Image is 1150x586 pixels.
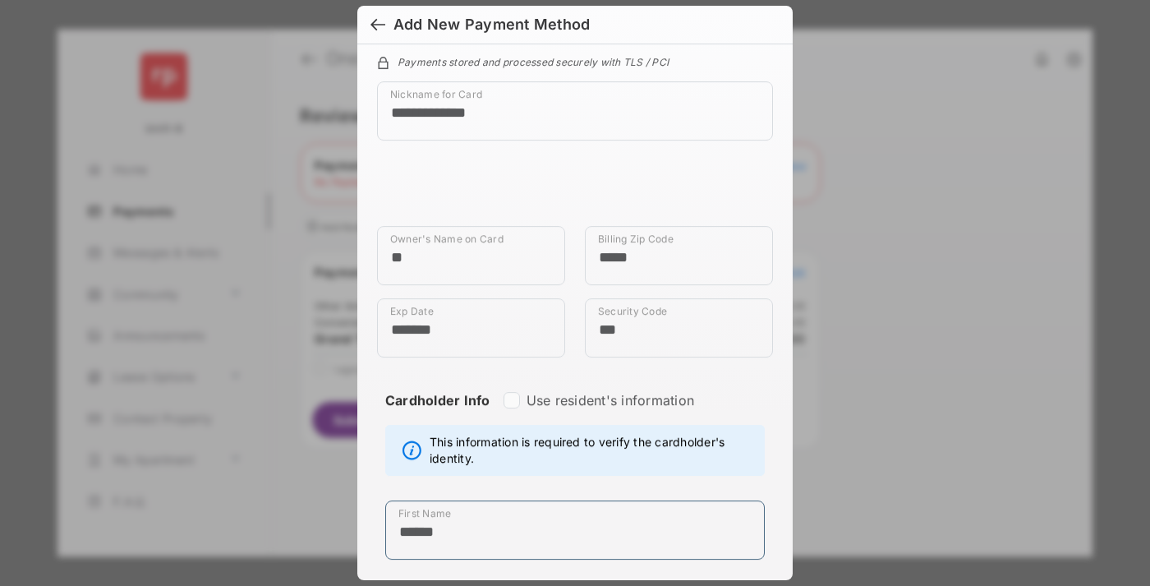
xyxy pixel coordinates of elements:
[385,392,490,438] strong: Cardholder Info
[377,53,773,68] div: Payments stored and processed securely with TLS / PCI
[430,434,756,467] span: This information is required to verify the cardholder's identity.
[527,392,694,408] label: Use resident's information
[393,16,590,34] div: Add New Payment Method
[377,154,773,226] iframe: Credit card field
